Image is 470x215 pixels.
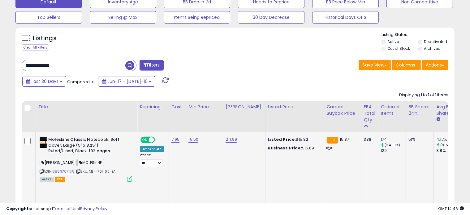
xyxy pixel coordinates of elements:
div: Ordered Items [381,104,403,117]
div: $15.89 [268,145,319,151]
strong: Copyright [6,206,29,212]
button: 30 Day Decrease [238,11,304,24]
div: Min Price [188,104,220,110]
span: 15.87 [340,136,349,142]
button: Historical Days Of S [312,11,379,24]
span: MOLESKINE [77,159,104,166]
b: Business Price: [268,145,302,151]
span: ON [141,137,149,143]
a: 15.50 [188,136,198,143]
img: 311BmflulZL._SL40_.jpg [40,137,47,149]
span: All listings currently available for purchase on Amazon [40,177,54,182]
label: Archived [424,46,441,51]
div: Avg BB Share [436,104,459,117]
div: seller snap | | [6,206,107,212]
span: FBA [55,177,65,182]
div: 388 [364,137,373,142]
button: Last 30 Days [22,76,66,87]
div: Displaying 1 to 1 of 1 items [399,92,448,98]
div: Clear All Filters [22,45,49,50]
div: Listed Price [268,104,321,110]
a: Terms of Use [53,206,79,212]
button: Items Being Repriced [164,11,231,24]
label: Out of Stock [387,46,410,51]
span: 2025-08-16 14:46 GMT [438,206,464,212]
span: Compared to: [67,79,96,85]
button: Filters [140,60,164,71]
div: Repricing [140,104,166,110]
div: BB Share 24h. [408,104,431,117]
div: Cost [171,104,183,110]
button: Save View [359,60,391,70]
a: 24.99 [226,136,237,143]
label: Active [387,39,399,44]
label: Deactivated [424,39,447,44]
button: Top Sellers [15,11,82,24]
div: FBA Total Qty [364,104,376,123]
span: [PERSON_NAME] [40,159,77,166]
h5: Listings [33,34,57,43]
button: Jun-17 - [DATE]-16 [98,76,155,87]
div: Amazon AI * [140,146,164,152]
span: OFF [154,137,164,143]
div: Preset: [140,153,164,167]
div: Current Buybox Price [327,104,359,117]
div: 3.8% [436,148,461,153]
div: 4.17% [436,137,461,142]
p: Listing States: [382,32,455,38]
div: $15.82 [268,137,319,142]
a: 7.95 [171,136,180,143]
b: Listed Price: [268,136,296,142]
div: [PERSON_NAME] [226,104,262,110]
small: (34.88%) [385,143,400,148]
span: | SKU: MLK-707162-EA [75,169,115,174]
a: Privacy Policy [80,206,107,212]
div: ASIN: [40,137,132,181]
b: Moleskine Classic Notebook, Soft Cover, Large (5" x 8.25") Ruled/Lined, Black, 192 pages [48,137,123,156]
span: Columns [396,62,415,68]
small: (9.74%) [441,143,454,148]
a: 8883707168 [52,169,75,174]
div: 129 [381,148,406,153]
button: Selling @ Max [90,11,156,24]
div: 174 [381,137,406,142]
div: 51% [408,137,429,142]
span: Last 30 Days [32,78,58,84]
small: FBA [327,137,338,144]
div: Title [38,104,135,110]
button: Actions [422,60,448,70]
span: Jun-17 - [DATE]-16 [107,78,148,84]
button: Columns [392,60,421,70]
small: Avg BB Share. [436,117,440,122]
